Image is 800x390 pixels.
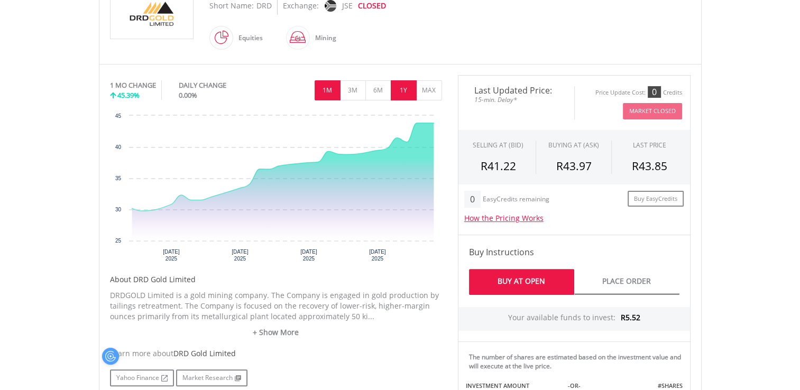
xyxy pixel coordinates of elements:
[481,159,516,173] span: R41.22
[473,141,523,150] div: SELLING AT (BID)
[110,110,442,269] svg: Interactive chart
[464,191,481,208] div: 0
[233,25,263,51] div: Equities
[416,80,442,100] button: MAX
[173,348,236,358] span: DRD Gold Limited
[115,113,121,119] text: 45
[483,196,549,205] div: EasyCredits remaining
[110,327,442,338] a: + Show More
[458,307,690,331] div: Your available funds to invest:
[110,274,442,285] h5: About DRD Gold Limited
[110,80,156,90] div: 1 MO CHANGE
[300,249,317,262] text: [DATE] 2025
[548,141,599,150] span: BUYING AT (ASK)
[466,382,529,390] label: INVESTMENT AMOUNT
[464,213,544,223] a: How the Pricing Works
[115,144,121,150] text: 40
[391,80,417,100] button: 1Y
[110,290,442,322] p: DRDGOLD Limited is a gold mining company. The Company is engaged in gold production by tailings r...
[365,80,391,100] button: 6M
[469,269,574,295] a: Buy At Open
[232,249,249,262] text: [DATE] 2025
[567,382,580,390] label: -OR-
[176,369,247,386] a: Market Research
[466,86,566,95] span: Last Updated Price:
[621,312,640,322] span: R5.52
[657,382,682,390] label: #SHARES
[469,352,686,370] div: The number of shares are estimated based on the investment value and will execute at the live price.
[663,89,682,97] div: Credits
[340,80,366,100] button: 3M
[310,25,336,51] div: Mining
[117,90,140,100] span: 45.39%
[163,249,180,262] text: [DATE] 2025
[623,103,682,119] button: Market Closed
[110,110,442,269] div: Chart. Highcharts interactive chart.
[632,159,667,173] span: R43.85
[115,207,121,212] text: 30
[179,80,262,90] div: DAILY CHANGE
[369,249,386,262] text: [DATE] 2025
[574,269,679,295] a: Place Order
[469,246,679,258] h4: Buy Instructions
[628,191,684,207] a: Buy EasyCredits
[648,86,661,98] div: 0
[115,238,121,244] text: 25
[115,175,121,181] text: 35
[110,348,442,359] div: Learn more about
[595,89,646,97] div: Price Update Cost:
[179,90,197,100] span: 0.00%
[633,141,666,150] div: LAST PRICE
[315,80,341,100] button: 1M
[556,159,591,173] span: R43.97
[110,369,174,386] a: Yahoo Finance
[466,95,566,105] span: 15-min. Delay*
